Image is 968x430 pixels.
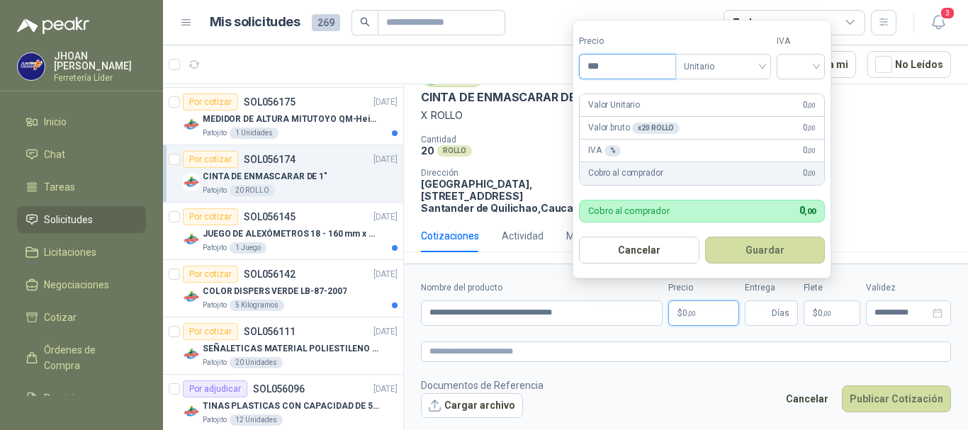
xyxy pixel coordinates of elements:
[705,237,826,264] button: Guardar
[373,383,398,396] p: [DATE]
[183,380,247,397] div: Por adjudicar
[44,310,77,325] span: Cotizar
[687,310,696,317] span: ,00
[940,6,955,20] span: 3
[244,327,296,336] p: SOL056111
[823,310,831,317] span: ,00
[183,208,238,225] div: Por cotizar
[668,281,739,295] label: Precio
[17,174,146,200] a: Tareas
[807,147,816,154] span: ,00
[17,271,146,298] a: Negociaciones
[373,325,398,339] p: [DATE]
[203,285,347,298] p: COLOR DISPERS VERDE LB-87-2007
[203,400,379,413] p: TINAS PLASTICAS CON CAPACIDAD DE 50 KG
[803,166,816,180] span: 0
[44,244,96,260] span: Licitaciones
[203,414,227,426] p: Patojito
[373,268,398,281] p: [DATE]
[588,166,663,180] p: Cobro al comprador
[203,342,379,356] p: SEÑALETICAS MATERIAL POLIESTILENO CON VINILO LAMINADO CALIBRE 60
[203,227,379,241] p: JUEGO DE ALEXÓMETROS 18 - 160 mm x 0,01 mm 2824-S3
[230,300,284,311] div: 5 Kilogramos
[778,385,836,412] button: Cancelar
[244,97,296,107] p: SOL056175
[867,51,951,78] button: No Leídos
[44,342,133,373] span: Órdenes de Compra
[203,170,327,183] p: CINTA DE ENMASCARAR DE 1"
[244,212,296,222] p: SOL056145
[566,228,609,244] div: Mensajes
[163,145,403,203] a: Por cotizarSOL056174[DATE] Company LogoCINTA DE ENMASCARAR DE 1"Patojito20 ROLLO
[373,96,398,109] p: [DATE]
[17,141,146,168] a: Chat
[807,101,816,109] span: ,00
[588,144,621,157] p: IVA
[632,123,680,134] div: x 20 ROLLO
[183,288,200,305] img: Company Logo
[668,300,739,326] p: $0,00
[230,414,283,426] div: 12 Unidades
[803,121,816,135] span: 0
[203,113,379,126] p: MEDIDOR DE ALTURA MITUTOYO QM-Height 518-245
[421,168,577,178] p: Dirección
[203,357,227,368] p: Patojito
[312,14,340,31] span: 269
[54,51,146,71] p: JHOAN [PERSON_NAME]
[733,15,762,30] div: Todas
[183,174,200,191] img: Company Logo
[54,74,146,82] p: Ferretería Líder
[421,90,590,105] p: CINTA DE ENMASCARAR DE 1"
[17,385,146,412] a: Remisiones
[163,260,403,317] a: Por cotizarSOL056142[DATE] Company LogoCOLOR DISPERS VERDE LB-87-2007Patojito5 Kilogramos
[421,281,663,295] label: Nombre del producto
[203,300,227,311] p: Patojito
[183,151,238,168] div: Por cotizar
[842,385,951,412] button: Publicar Cotización
[17,108,146,135] a: Inicio
[183,266,238,283] div: Por cotizar
[421,228,479,244] div: Cotizaciones
[183,231,200,248] img: Company Logo
[813,309,818,317] span: $
[163,203,403,260] a: Por cotizarSOL056145[DATE] Company LogoJUEGO DE ALEXÓMETROS 18 - 160 mm x 0,01 mm 2824-S3Patojito...
[203,242,227,254] p: Patojito
[203,185,227,196] p: Patojito
[437,145,472,157] div: ROLLO
[818,309,831,317] span: 0
[777,35,825,48] label: IVA
[44,179,75,195] span: Tareas
[373,153,398,166] p: [DATE]
[803,144,816,157] span: 0
[163,317,403,375] a: Por cotizarSOL056111[DATE] Company LogoSEÑALETICAS MATERIAL POLIESTILENO CON VINILO LAMINADO CALI...
[502,228,544,244] div: Actividad
[421,108,951,123] p: X ROLLO
[604,145,621,157] div: %
[772,301,789,325] span: Días
[17,17,89,34] img: Logo peakr
[17,206,146,233] a: Solicitudes
[421,145,434,157] p: 20
[579,35,675,48] label: Precio
[804,281,860,295] label: Flete
[183,94,238,111] div: Por cotizar
[682,309,696,317] span: 0
[44,277,109,293] span: Negociaciones
[230,128,278,139] div: 1 Unidades
[210,12,300,33] h1: Mis solicitudes
[17,304,146,331] a: Cotizar
[745,281,798,295] label: Entrega
[588,121,680,135] p: Valor bruto
[373,210,398,224] p: [DATE]
[230,357,283,368] div: 20 Unidades
[17,239,146,266] a: Licitaciones
[804,207,816,216] span: ,00
[163,88,403,145] a: Por cotizarSOL056175[DATE] Company LogoMEDIDOR DE ALTURA MITUTOYO QM-Height 518-245Patojito1 Unid...
[579,237,699,264] button: Cancelar
[807,124,816,132] span: ,00
[183,323,238,340] div: Por cotizar
[925,10,951,35] button: 3
[421,178,577,214] p: [GEOGRAPHIC_DATA], [STREET_ADDRESS] Santander de Quilichao , Cauca
[807,169,816,177] span: ,00
[360,17,370,27] span: search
